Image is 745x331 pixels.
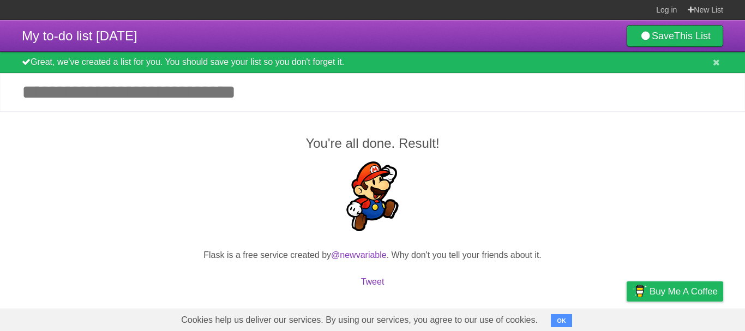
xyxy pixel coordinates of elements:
a: Buy me a coffee [627,281,723,302]
p: Flask is a free service created by . Why don't you tell your friends about it. [22,249,723,262]
h2: You're all done. Result! [22,134,723,153]
span: Buy me a coffee [650,282,718,301]
img: Super Mario [338,161,407,231]
button: OK [551,314,572,327]
span: My to-do list [DATE] [22,28,137,43]
a: SaveThis List [627,25,723,47]
b: This List [674,31,711,41]
a: Tweet [361,277,384,286]
span: Cookies help us deliver our services. By using our services, you agree to our use of cookies. [170,309,549,331]
img: Buy me a coffee [632,282,647,300]
a: @newvariable [331,250,387,260]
